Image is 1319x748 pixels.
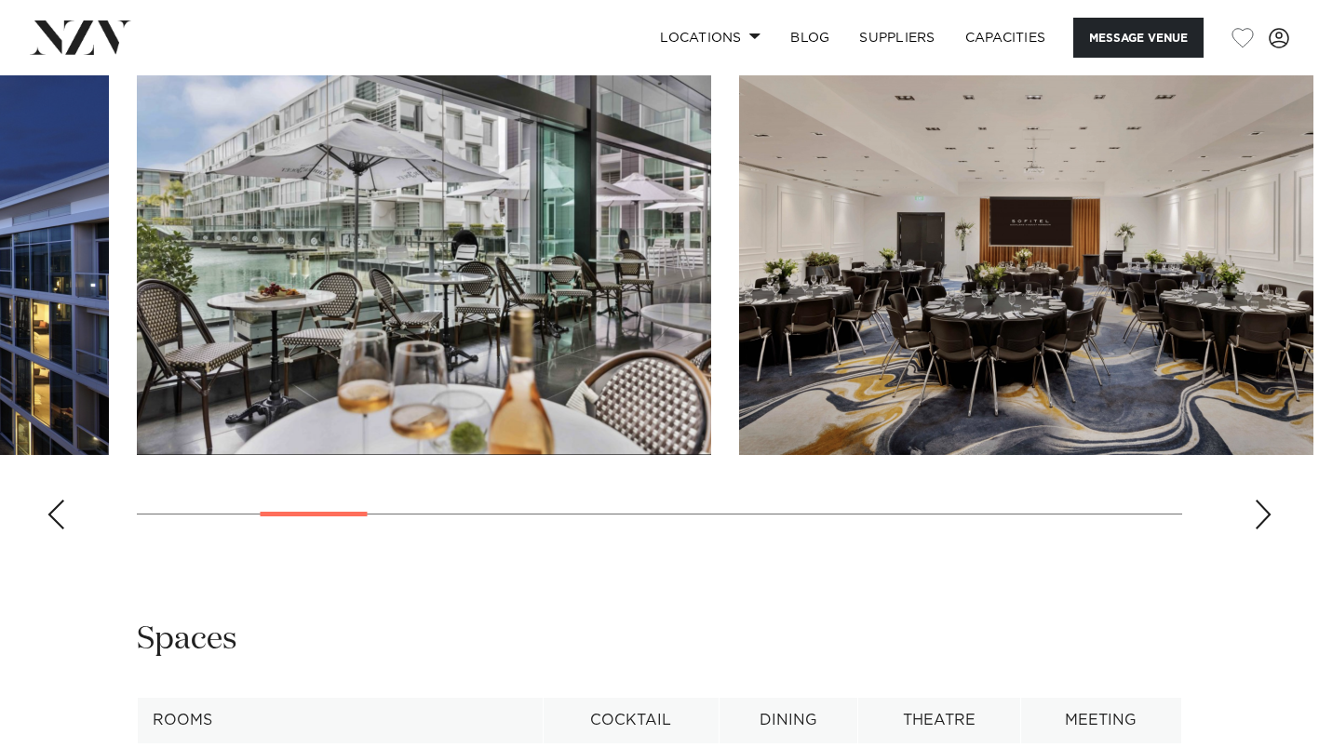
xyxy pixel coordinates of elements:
img: Indoor conference centre at Sofitel Auckland Viaduct Harbour [739,33,1313,455]
swiper-slide: 4 / 17 [739,33,1313,455]
button: Message Venue [1073,18,1204,58]
th: Cocktail [543,698,719,743]
th: Dining [719,698,857,743]
h2: Spaces [137,619,237,661]
img: nzv-logo.png [30,20,131,54]
a: BLOG [775,18,844,58]
th: Theatre [858,698,1021,743]
a: SUPPLIERS [844,18,949,58]
a: Capacities [950,18,1061,58]
th: Meeting [1020,698,1181,743]
img: outdoor bar at Sofitel Auckland Viaduct Harbour [137,33,711,455]
th: Rooms [138,698,544,743]
swiper-slide: 3 / 17 [137,33,711,455]
a: Locations [645,18,775,58]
